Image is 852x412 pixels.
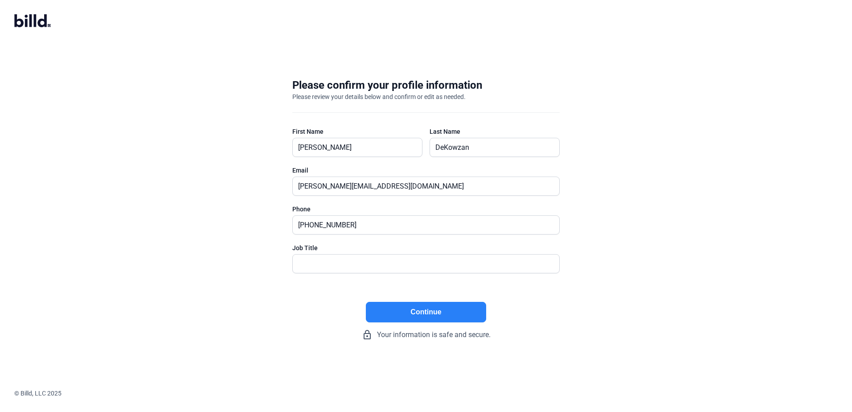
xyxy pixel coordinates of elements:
[292,127,422,136] div: First Name
[292,330,560,340] div: Your information is safe and secure.
[292,92,466,101] div: Please review your details below and confirm or edit as needed.
[366,302,486,322] button: Continue
[292,166,560,175] div: Email
[430,127,560,136] div: Last Name
[292,243,560,252] div: Job Title
[293,216,549,234] input: (XXX) XXX-XXXX
[292,78,482,92] div: Please confirm your profile information
[14,389,852,398] div: © Billd, LLC 2025
[362,330,373,340] mat-icon: lock_outline
[292,205,560,214] div: Phone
